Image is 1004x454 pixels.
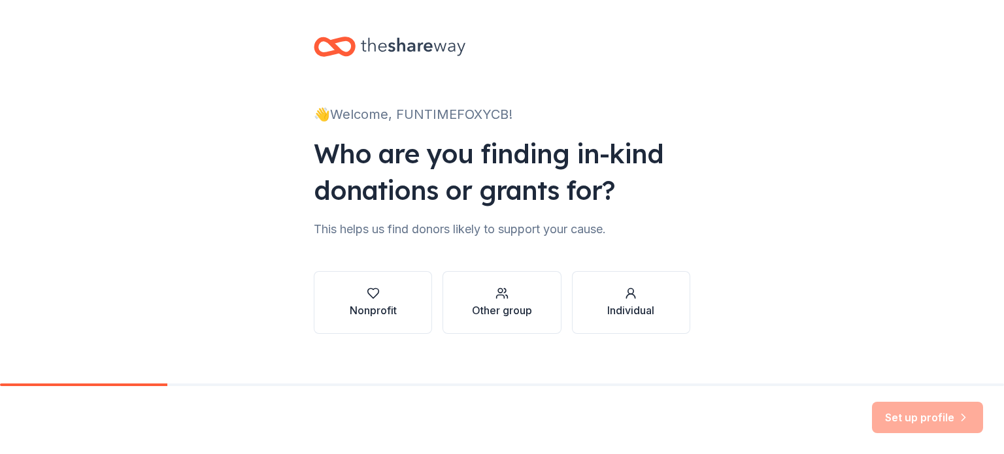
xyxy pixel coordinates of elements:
button: Other group [443,271,561,334]
button: Nonprofit [314,271,432,334]
div: Nonprofit [350,302,397,318]
div: Who are you finding in-kind donations or grants for? [314,135,690,208]
div: This helps us find donors likely to support your cause. [314,219,690,240]
div: 👋 Welcome, FUNTIMEFOXYCB! [314,104,690,125]
div: Other group [472,302,532,318]
div: Individual [607,302,654,318]
button: Individual [572,271,690,334]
